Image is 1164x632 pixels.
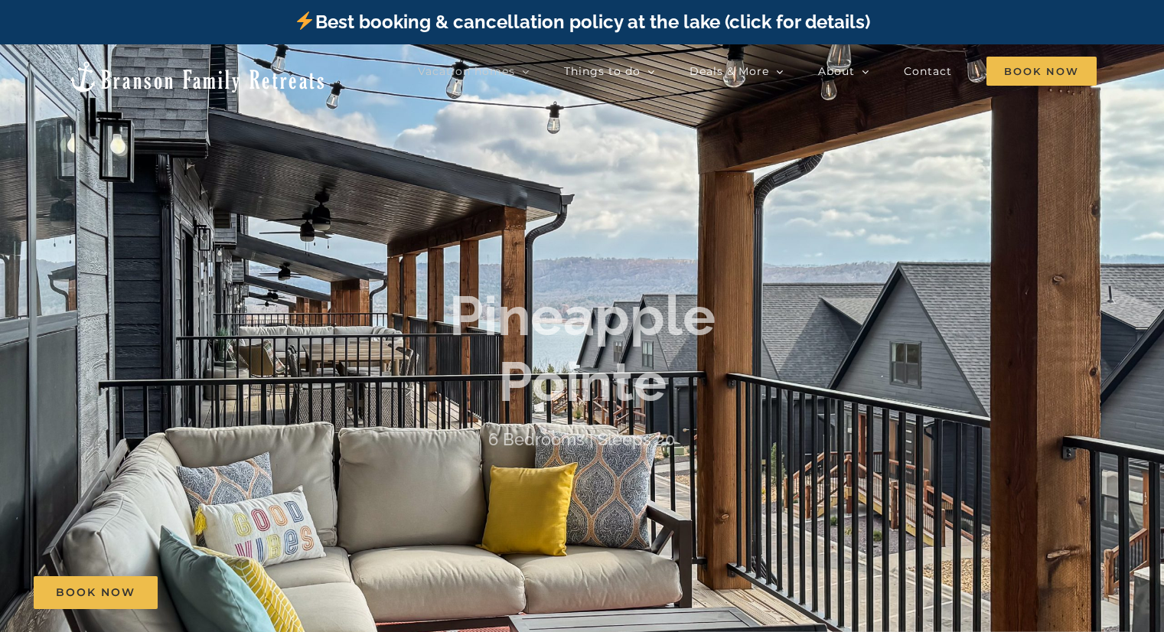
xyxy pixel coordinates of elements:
span: Vacation homes [418,66,515,77]
b: Pineapple Pointe [449,283,716,414]
a: Contact [904,56,952,86]
span: Things to do [564,66,641,77]
span: Book Now [986,57,1097,86]
a: Best booking & cancellation policy at the lake (click for details) [294,11,869,33]
span: Book Now [56,586,135,599]
span: About [818,66,855,77]
a: Deals & More [690,56,784,86]
img: Branson Family Retreats Logo [67,60,327,94]
nav: Main Menu [418,56,1097,86]
a: Book Now [34,576,158,609]
span: Deals & More [690,66,769,77]
a: Vacation homes [418,56,530,86]
a: Things to do [564,56,655,86]
span: Contact [904,66,952,77]
img: ⚡️ [295,11,314,30]
a: About [818,56,869,86]
h4: 6 Bedrooms | Sleeps 20 [488,428,676,448]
